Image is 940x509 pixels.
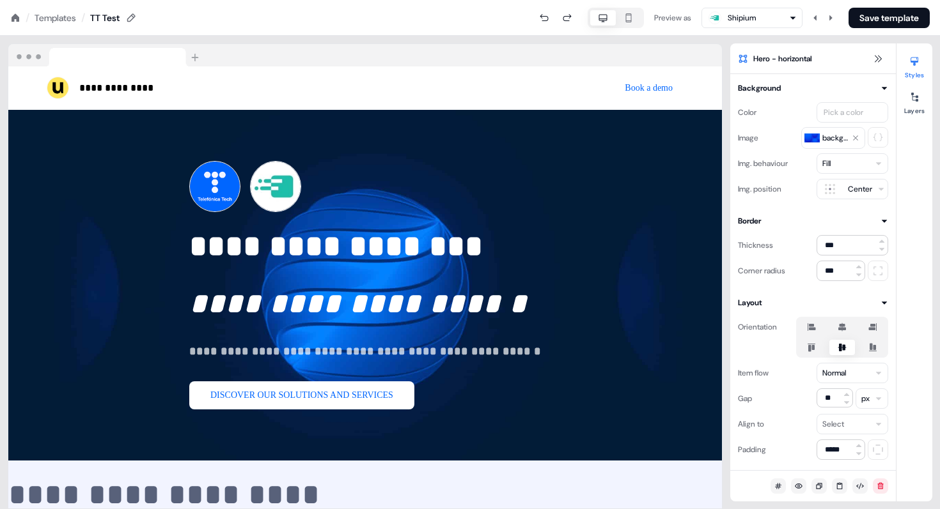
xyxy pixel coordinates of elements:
div: px [861,392,870,405]
button: Shipium [701,8,803,28]
div: Thickness [738,235,773,255]
div: Align to [738,414,764,434]
div: Padding [738,439,766,460]
div: Color [738,102,756,123]
div: Shipium [728,11,756,24]
div: Item flow [738,363,769,383]
div: Corner radius [738,261,785,281]
button: Book a demo [614,77,684,100]
div: Select [822,418,844,430]
div: Pick a color [821,106,866,119]
div: Background [738,82,781,95]
button: Save template [849,8,930,28]
div: Preview as [654,11,691,24]
span: Hero - horizontal [753,52,812,65]
button: Background [738,82,888,95]
button: Layout [738,296,888,309]
div: Layout [738,296,762,309]
a: Templates [35,11,76,24]
button: Pick a color [817,102,888,123]
div: TT Test [90,11,120,24]
button: Border [738,215,888,227]
button: Styles [897,51,932,79]
div: Normal [822,367,846,379]
div: / [26,11,29,25]
div: / [81,11,85,25]
div: Img. behaviour [738,153,788,174]
div: DISCOVER OUR SOLUTIONS AND SERVICES [189,381,541,409]
div: Center [843,183,877,195]
span: background.jpg [822,132,849,144]
button: Fill [817,153,888,174]
div: Img. position [738,179,781,199]
div: Border [738,215,761,227]
button: Layers [897,87,932,115]
button: background.jpg [801,127,865,149]
div: Orientation [738,317,777,337]
div: Gap [738,388,752,409]
img: Browser topbar [8,44,205,67]
div: Fill [822,157,831,170]
button: DISCOVER OUR SOLUTIONS AND SERVICES [189,381,414,409]
div: Image [738,128,758,148]
div: Book a demo [370,77,684,100]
